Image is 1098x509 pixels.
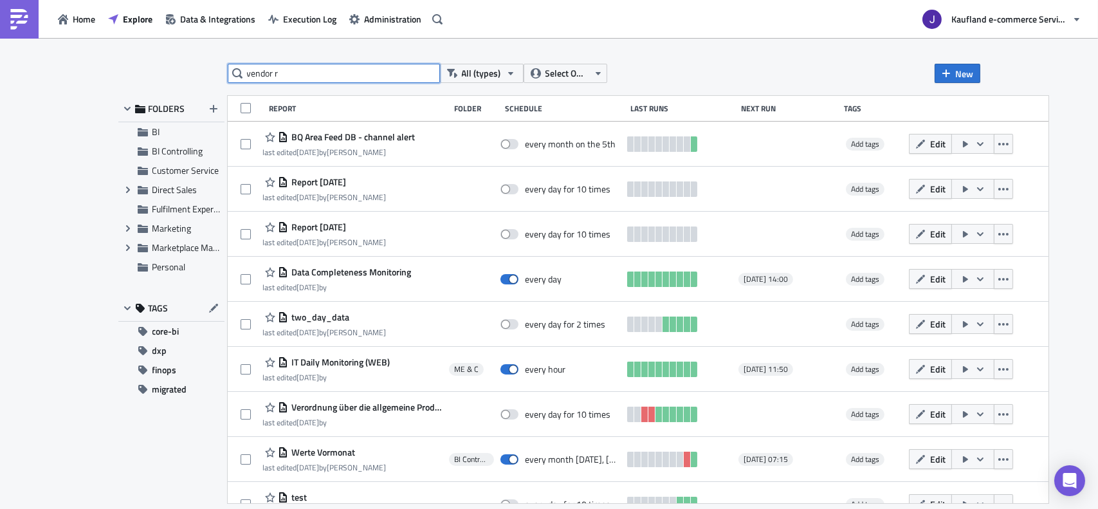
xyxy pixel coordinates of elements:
[440,64,524,83] button: All (types)
[297,236,319,248] time: 2025-09-10T10:53:41Z
[851,273,879,285] span: Add tags
[118,360,224,380] button: finops
[152,221,192,235] span: Marketing
[525,183,610,195] div: every day for 10 times
[152,163,219,177] span: Customer Service
[915,5,1088,33] button: Kaufland e-commerce Services GmbH & Co. KG
[262,463,386,472] div: last edited by [PERSON_NAME]
[930,227,946,241] span: Edit
[297,146,319,158] time: 2025-09-10T11:31:40Z
[525,319,605,330] div: every day for 2 times
[454,454,489,465] span: BI Controlling
[505,104,624,113] div: Schedule
[851,138,879,150] span: Add tags
[454,104,499,113] div: Folder
[930,407,946,421] span: Edit
[454,364,479,375] span: ME & C
[744,274,788,284] span: [DATE] 14:00
[262,328,386,337] div: last edited by [PERSON_NAME]
[909,179,952,199] button: Edit
[846,228,884,241] span: Add tags
[262,192,386,202] div: last edited by [PERSON_NAME]
[288,266,411,278] span: Data Completeness Monitoring
[909,359,952,379] button: Edit
[851,318,879,330] span: Add tags
[525,454,621,465] div: every month on Monday, Tuesday, Wednesday, Thursday, Friday, Saturday, Sunday
[909,224,952,244] button: Edit
[525,138,616,150] div: every month on the 5th
[152,241,253,254] span: Marketplace Management
[951,12,1067,26] span: Kaufland e-commerce Services GmbH & Co. KG
[51,9,102,29] button: Home
[288,447,355,458] span: Werte Vormonat
[9,9,30,30] img: PushMetrics
[152,380,187,399] span: migrated
[744,454,788,465] span: [DATE] 07:15
[930,137,946,151] span: Edit
[288,221,346,233] span: Report 2025-09-10
[262,418,443,427] div: last edited by
[73,12,95,26] span: Home
[844,104,903,113] div: Tags
[262,147,415,157] div: last edited by [PERSON_NAME]
[288,131,415,143] span: BQ Area Feed DB - channel alert
[956,67,974,80] span: New
[152,360,177,380] span: finops
[269,104,447,113] div: Report
[846,408,884,421] span: Add tags
[262,237,386,247] div: last edited by [PERSON_NAME]
[909,314,952,334] button: Edit
[846,318,884,331] span: Add tags
[851,363,879,375] span: Add tags
[102,9,159,29] button: Explore
[909,449,952,469] button: Edit
[909,134,952,154] button: Edit
[343,9,428,29] button: Administration
[149,103,185,115] span: FOLDERS
[297,461,319,474] time: 2025-09-02T13:40:07Z
[846,183,884,196] span: Add tags
[525,409,610,420] div: every day for 10 times
[909,269,952,289] button: Edit
[846,138,884,151] span: Add tags
[851,183,879,195] span: Add tags
[288,311,349,323] span: two_day_data
[288,356,390,368] span: IT Daily Monitoring (WEB)
[630,104,735,113] div: Last Runs
[846,363,884,376] span: Add tags
[364,12,421,26] span: Administration
[288,402,443,413] span: Verordnung über die allgemeine Produktsicherheit (GPSR)
[545,66,589,80] span: Select Owner
[921,8,943,30] img: Avatar
[930,182,946,196] span: Edit
[262,9,343,29] button: Execution Log
[525,364,565,375] div: every hour
[525,228,610,240] div: every day for 10 times
[152,202,234,216] span: Fulfilment Experience
[462,66,501,80] span: All (types)
[152,341,167,360] span: dxp
[152,322,179,341] span: core-bi
[909,404,952,424] button: Edit
[262,373,390,382] div: last edited by
[262,282,411,292] div: last edited by
[228,64,440,83] input: Search Reports
[930,317,946,331] span: Edit
[297,191,319,203] time: 2025-09-10T11:07:57Z
[159,9,262,29] button: Data & Integrations
[1054,465,1085,496] div: Open Intercom Messenger
[525,273,562,285] div: every day
[149,302,169,314] span: TAGS
[846,453,884,466] span: Add tags
[851,453,879,465] span: Add tags
[851,228,879,240] span: Add tags
[152,125,160,138] span: BI
[123,12,152,26] span: Explore
[118,322,224,341] button: core-bi
[930,362,946,376] span: Edit
[851,408,879,420] span: Add tags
